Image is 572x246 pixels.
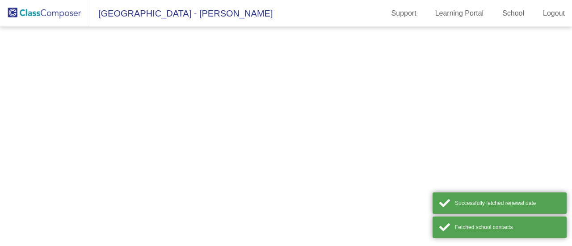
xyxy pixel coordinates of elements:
[536,6,572,21] a: Logout
[455,223,560,231] div: Fetched school contacts
[428,6,491,21] a: Learning Portal
[455,199,560,207] div: Successfully fetched renewal date
[89,6,273,21] span: [GEOGRAPHIC_DATA] - [PERSON_NAME]
[384,6,424,21] a: Support
[495,6,531,21] a: School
